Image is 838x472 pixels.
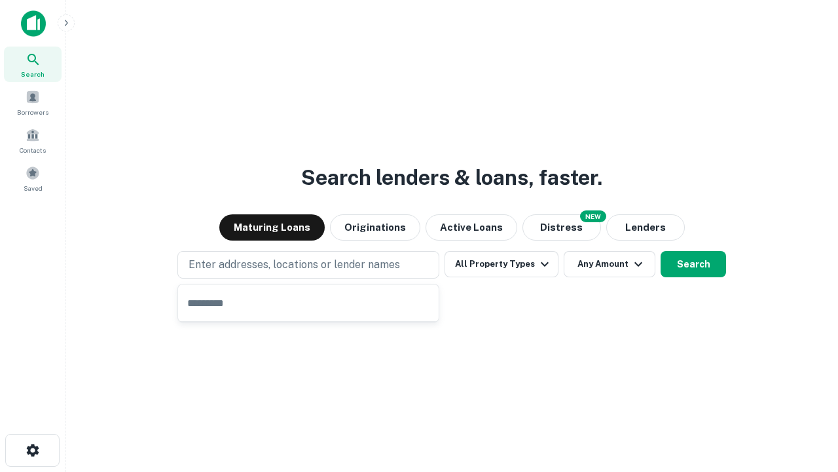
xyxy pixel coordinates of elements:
span: Borrowers [17,107,48,117]
button: Maturing Loans [219,214,325,241]
span: Search [21,69,45,79]
button: Originations [330,214,420,241]
button: Lenders [606,214,685,241]
button: Active Loans [426,214,517,241]
img: capitalize-icon.png [21,10,46,37]
p: Enter addresses, locations or lender names [189,257,400,273]
span: Saved [24,183,43,193]
button: All Property Types [445,251,558,277]
a: Saved [4,161,62,196]
button: Any Amount [564,251,655,277]
div: NEW [580,210,606,222]
h3: Search lenders & loans, faster. [301,162,602,193]
a: Borrowers [4,85,62,120]
a: Search [4,47,62,82]
a: Contacts [4,123,62,158]
iframe: Chat Widget [773,367,838,430]
button: Search distressed loans with lien and other non-mortgage details. [522,214,601,241]
button: Enter addresses, locations or lender names [177,251,439,279]
button: Search [661,251,726,277]
span: Contacts [20,145,46,155]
